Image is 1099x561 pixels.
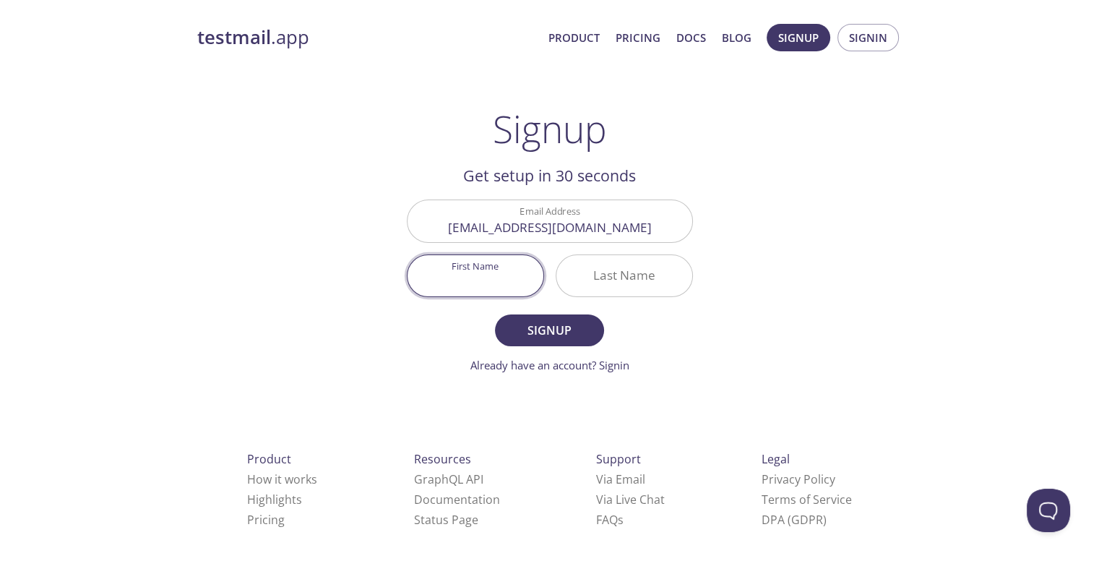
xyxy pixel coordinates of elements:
span: Legal [762,451,790,467]
span: Signin [849,28,887,47]
a: Documentation [414,492,500,508]
span: Product [247,451,291,467]
span: Support [596,451,641,467]
span: Resources [414,451,471,467]
button: Signup [495,314,603,346]
a: testmail.app [197,25,537,50]
a: GraphQL API [414,471,483,487]
a: Status Page [414,512,478,528]
a: Highlights [247,492,302,508]
button: Signin [837,24,899,51]
strong: testmail [197,25,271,50]
a: How it works [247,471,317,487]
span: Signup [778,28,819,47]
a: Via Live Chat [596,492,665,508]
button: Signup [767,24,830,51]
a: Pricing [616,28,660,47]
a: Terms of Service [762,492,852,508]
a: Docs [676,28,706,47]
h1: Signup [493,107,607,150]
span: Signup [511,320,587,341]
a: Already have an account? Signin [470,358,629,372]
a: Privacy Policy [762,471,835,487]
a: Via Email [596,471,645,487]
a: Product [548,28,600,47]
a: Blog [722,28,751,47]
a: FAQ [596,512,624,528]
a: DPA (GDPR) [762,512,827,528]
span: s [618,512,624,528]
h2: Get setup in 30 seconds [407,163,693,188]
a: Pricing [247,512,285,528]
iframe: Help Scout Beacon - Open [1027,489,1070,532]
